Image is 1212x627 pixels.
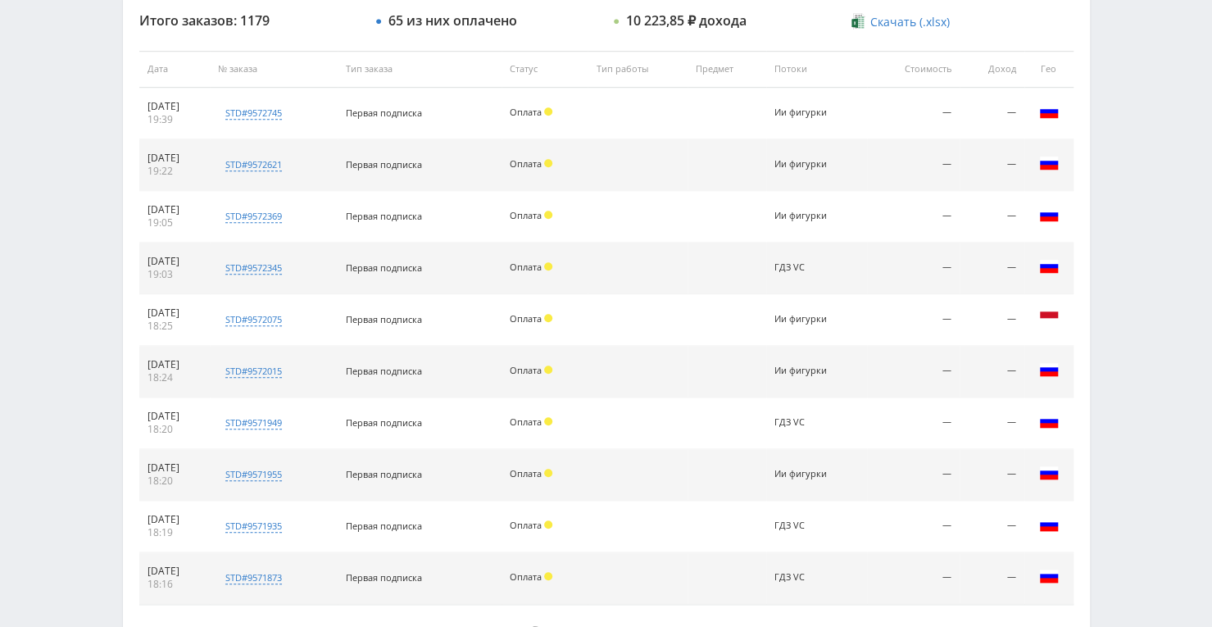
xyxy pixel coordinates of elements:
[960,398,1024,449] td: —
[960,294,1024,346] td: —
[626,13,747,28] div: 10 223,85 ₽ дохода
[544,520,552,529] span: Холд
[867,191,960,243] td: —
[510,106,542,118] span: Оплата
[225,468,282,481] div: std#9571955
[225,416,282,429] div: std#9571949
[148,165,202,178] div: 19:22
[225,571,282,584] div: std#9571873
[148,565,202,578] div: [DATE]
[210,51,338,88] th: № заказа
[148,461,202,475] div: [DATE]
[1039,308,1059,328] img: idn.png
[960,88,1024,139] td: —
[1039,411,1059,431] img: rus.png
[544,159,552,167] span: Холд
[1039,463,1059,483] img: rus.png
[148,526,202,539] div: 18:19
[1039,153,1059,173] img: rus.png
[1039,360,1059,379] img: rus.png
[867,88,960,139] td: —
[346,261,422,274] span: Первая подписка
[510,519,542,531] span: Оплата
[774,262,848,273] div: ГДЗ VC
[510,570,542,583] span: Оплата
[148,100,202,113] div: [DATE]
[774,520,848,531] div: ГДЗ VC
[148,371,202,384] div: 18:24
[225,158,282,171] div: std#9572621
[870,16,950,29] span: Скачать (.xlsx)
[148,216,202,229] div: 19:05
[774,314,848,325] div: Ии фигурки
[510,261,542,273] span: Оплата
[1024,51,1074,88] th: Гео
[544,107,552,116] span: Холд
[960,346,1024,398] td: —
[388,13,517,28] div: 65 из них оплачено
[867,294,960,346] td: —
[225,313,282,326] div: std#9572075
[867,243,960,294] td: —
[851,14,950,30] a: Скачать (.xlsx)
[346,365,422,377] span: Первая подписка
[544,469,552,477] span: Холд
[774,211,848,221] div: Ии фигурки
[346,416,422,429] span: Первая подписка
[867,346,960,398] td: —
[510,467,542,479] span: Оплата
[867,398,960,449] td: —
[346,520,422,532] span: Первая подписка
[851,13,865,30] img: xlsx
[774,572,848,583] div: ГДЗ VC
[766,51,867,88] th: Потоки
[148,255,202,268] div: [DATE]
[544,366,552,374] span: Холд
[960,191,1024,243] td: —
[544,262,552,270] span: Холд
[510,312,542,325] span: Оплата
[867,449,960,501] td: —
[544,572,552,580] span: Холд
[148,307,202,320] div: [DATE]
[148,320,202,333] div: 18:25
[688,51,766,88] th: Предмет
[148,152,202,165] div: [DATE]
[1039,102,1059,121] img: rus.png
[1039,515,1059,534] img: rus.png
[544,211,552,219] span: Холд
[346,468,422,480] span: Первая подписка
[774,469,848,479] div: Ии фигурки
[148,358,202,371] div: [DATE]
[502,51,588,88] th: Статус
[774,417,848,428] div: ГДЗ VC
[544,417,552,425] span: Холд
[960,552,1024,604] td: —
[225,210,282,223] div: std#9572369
[148,203,202,216] div: [DATE]
[139,51,210,88] th: Дата
[774,366,848,376] div: Ии фигурки
[148,268,202,281] div: 19:03
[338,51,502,88] th: Тип заказа
[867,552,960,604] td: —
[774,159,848,170] div: Ии фигурки
[346,313,422,325] span: Первая подписка
[148,475,202,488] div: 18:20
[346,571,422,584] span: Первая подписка
[225,520,282,533] div: std#9571935
[774,107,848,118] div: Ии фигурки
[225,365,282,378] div: std#9572015
[1039,566,1059,586] img: rus.png
[148,423,202,436] div: 18:20
[867,501,960,552] td: —
[510,157,542,170] span: Оплата
[960,449,1024,501] td: —
[346,107,422,119] span: Первая подписка
[148,578,202,591] div: 18:16
[510,364,542,376] span: Оплата
[960,139,1024,191] td: —
[1039,205,1059,225] img: rus.png
[867,139,960,191] td: —
[960,51,1024,88] th: Доход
